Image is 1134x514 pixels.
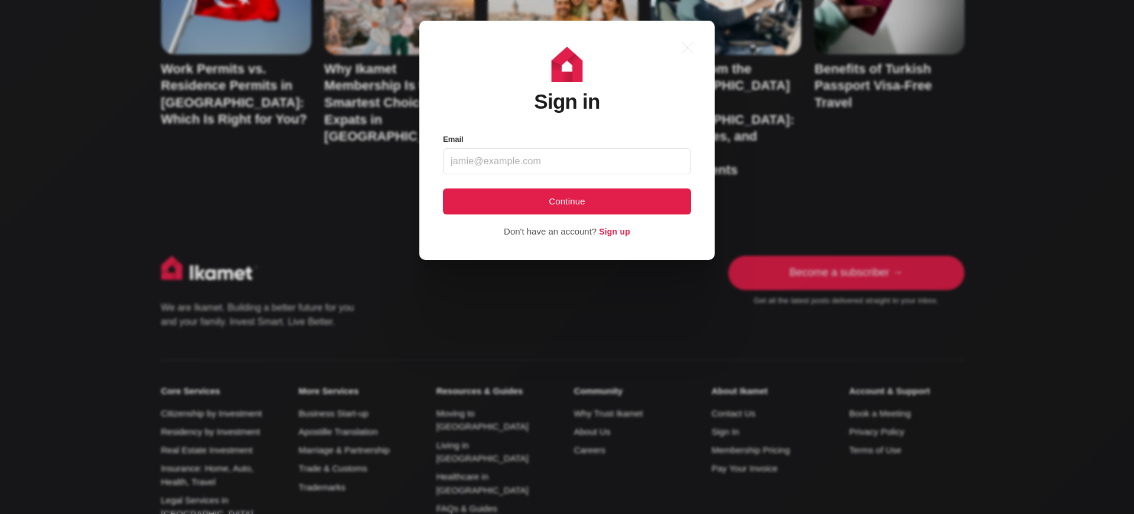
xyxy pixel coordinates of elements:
[549,47,585,82] img: Ikamet
[534,90,599,113] h1: Sign in
[443,188,691,214] button: Continue
[599,224,630,240] button: Sign up
[443,132,464,147] label: Email
[443,148,691,174] input: Email
[599,227,630,237] span: Sign up
[504,224,597,239] div: Don't have an account?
